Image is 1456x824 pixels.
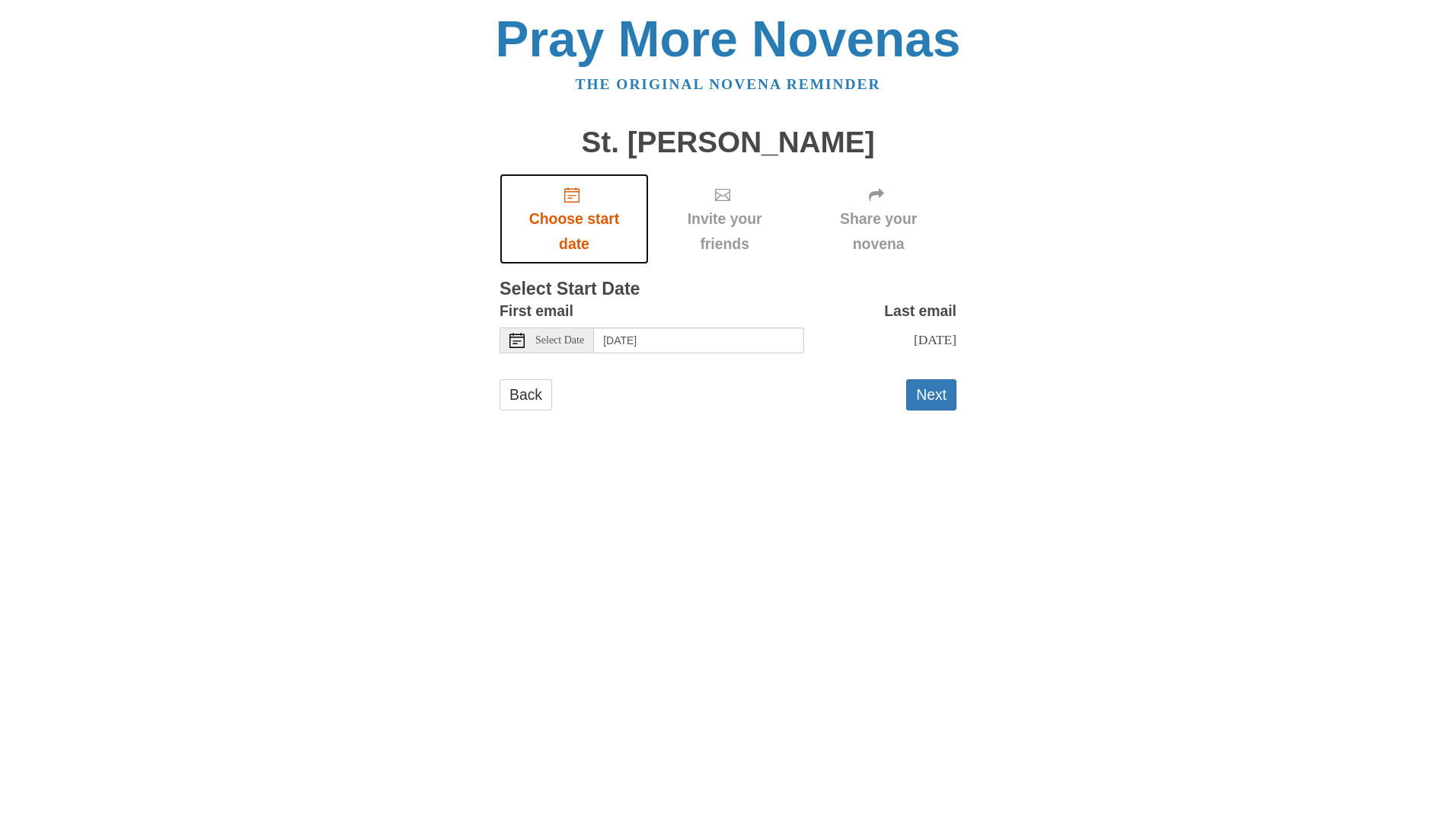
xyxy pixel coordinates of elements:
a: Choose start date [500,174,649,264]
span: Select Date [535,335,584,346]
h1: St. [PERSON_NAME] [500,126,956,159]
h3: Select Start Date [500,279,956,299]
div: Click "Next" to confirm your start date first. [800,174,956,264]
label: First email [500,299,573,324]
label: Last email [884,299,956,324]
span: [DATE] [914,332,956,347]
a: The original novena reminder [576,76,881,92]
span: Share your novena [816,206,941,257]
div: Click "Next" to confirm your start date first. [649,174,800,264]
a: Back [500,379,552,410]
span: Invite your friends [664,206,785,257]
button: Next [906,379,956,410]
a: Pray More Novenas [496,11,961,67]
span: Choose start date [515,206,634,257]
